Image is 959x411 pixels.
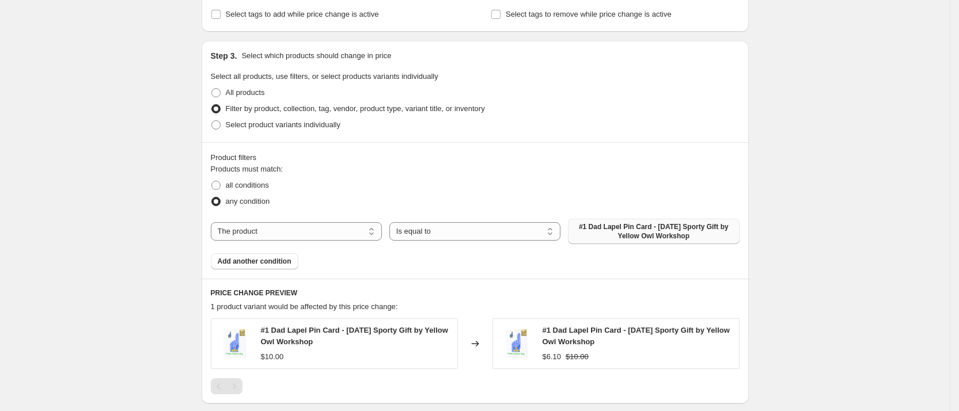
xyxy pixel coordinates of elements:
[217,326,252,361] img: 1DadLapelPinCard_80x.png
[226,10,379,18] span: Select tags to add while price change is active
[543,326,730,346] span: #1 Dad Lapel Pin Card - [DATE] Sporty Gift by Yellow Owl Workshop
[241,50,391,62] p: Select which products should change in price
[226,120,340,129] span: Select product variants individually
[211,72,438,81] span: Select all products, use filters, or select products variants individually
[566,351,589,363] strike: $10.00
[211,302,398,311] span: 1 product variant would be affected by this price change:
[261,351,284,363] div: $10.00
[211,50,237,62] h2: Step 3.
[499,326,533,361] img: 1DadLapelPinCard_80x.png
[568,219,739,244] button: #1 Dad Lapel Pin Card - Father's Day Sporty Gift by Yellow Owl Workshop
[211,378,242,394] nav: Pagination
[211,152,740,163] div: Product filters
[261,326,448,346] span: #1 Dad Lapel Pin Card - [DATE] Sporty Gift by Yellow Owl Workshop
[575,222,732,241] span: #1 Dad Lapel Pin Card - [DATE] Sporty Gift by Yellow Owl Workshop
[543,351,562,363] div: $6.10
[226,104,485,113] span: Filter by product, collection, tag, vendor, product type, variant title, or inventory
[506,10,672,18] span: Select tags to remove while price change is active
[226,197,270,205] span: any condition
[218,257,291,266] span: Add another condition
[211,253,298,269] button: Add another condition
[226,181,269,189] span: all conditions
[211,288,740,298] h6: PRICE CHANGE PREVIEW
[226,88,265,97] span: All products
[211,165,283,173] span: Products must match:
